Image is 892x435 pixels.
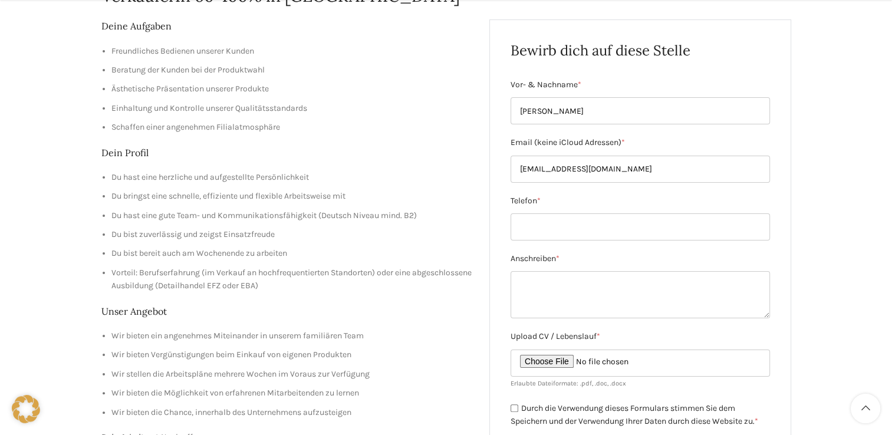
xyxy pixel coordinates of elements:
li: Ästhetische Präsentation unserer Produkte [111,83,472,95]
li: Wir bieten die Chance, innerhalb des Unternehmens aufzusteigen [111,406,472,419]
li: Freundliches Bedienen unserer Kunden [111,45,472,58]
li: Wir bieten Vergünstigungen beim Einkauf von eigenen Produkten [111,348,472,361]
h2: Unser Angebot [101,305,472,318]
li: Du hast eine gute Team- und Kommunikationsfähigkeit (Deutsch Niveau mind. B2) [111,209,472,222]
h2: Dein Profil [101,146,472,159]
a: Scroll to top button [851,394,880,423]
li: Schaffen einer angenehmen Filialatmosphäre [111,121,472,134]
h2: Deine Aufgaben [101,19,472,32]
label: Vor- & Nachname [511,78,770,91]
label: Anschreiben [511,252,770,265]
li: Du bist bereit auch am Wochenende zu arbeiten [111,247,472,260]
li: Wir bieten die Möglichkeit von erfahrenen Mitarbeitenden zu lernen [111,387,472,400]
li: Einhaltung und Kontrolle unserer Qualitätsstandards [111,102,472,115]
li: Wir bieten ein angenehmes Miteinander in unserem familiären Team [111,329,472,342]
li: Du hast eine herzliche und aufgestellte Persönlichkeit [111,171,472,184]
li: Wir stellen die Arbeitspläne mehrere Wochen im Voraus zur Verfügung [111,368,472,381]
label: Upload CV / Lebenslauf [511,330,770,343]
small: Erlaubte Dateiformate: .pdf, .doc, .docx [511,380,626,387]
label: Durch die Verwendung dieses Formulars stimmen Sie dem Speichern und der Verwendung Ihrer Daten du... [511,403,758,427]
li: Vorteil: Berufserfahrung (im Verkauf an hochfrequentierten Standorten) oder eine abgeschlossene A... [111,266,472,293]
label: Email (keine iCloud Adressen) [511,136,770,149]
li: Du bringst eine schnelle, effiziente und flexible Arbeitsweise mit [111,190,472,203]
li: Du bist zuverlässig und zeigst Einsatzfreude [111,228,472,241]
h2: Bewirb dich auf diese Stelle [511,41,770,61]
li: Beratung der Kunden bei der Produktwahl [111,64,472,77]
label: Telefon [511,195,770,207]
